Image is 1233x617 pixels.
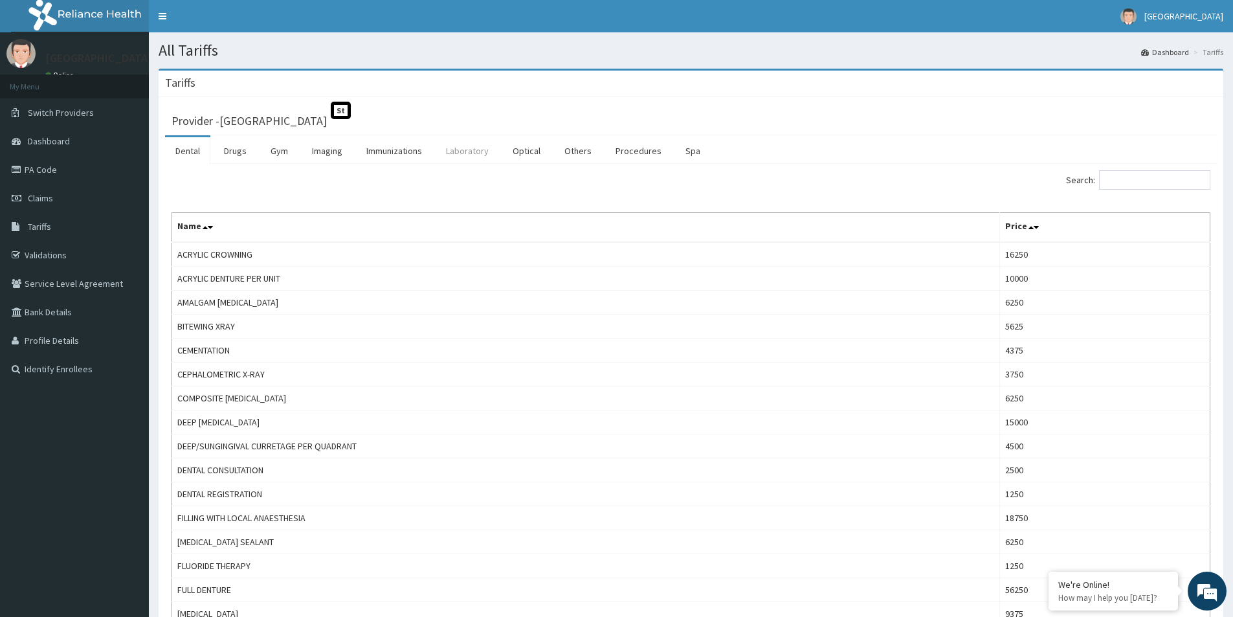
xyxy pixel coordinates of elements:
[1058,592,1168,603] p: How may I help you today?
[172,482,1000,506] td: DENTAL REGISTRATION
[28,135,70,147] span: Dashboard
[436,137,499,164] a: Laboratory
[675,137,711,164] a: Spa
[1000,530,1210,554] td: 6250
[172,363,1000,387] td: CEPHALOMETRIC X-RAY
[1000,213,1210,243] th: Price
[172,115,327,127] h3: Provider - [GEOGRAPHIC_DATA]
[28,221,51,232] span: Tariffs
[172,410,1000,434] td: DEEP [MEDICAL_DATA]
[172,339,1000,363] td: CEMENTATION
[1058,579,1168,590] div: We're Online!
[1000,315,1210,339] td: 5625
[1141,47,1189,58] a: Dashboard
[1000,482,1210,506] td: 1250
[1000,291,1210,315] td: 6250
[1099,170,1210,190] input: Search:
[260,137,298,164] a: Gym
[28,192,53,204] span: Claims
[6,39,36,68] img: User Image
[554,137,602,164] a: Others
[45,52,152,64] p: [GEOGRAPHIC_DATA]
[165,77,195,89] h3: Tariffs
[45,71,76,80] a: Online
[1000,363,1210,387] td: 3750
[1000,339,1210,363] td: 4375
[1066,170,1210,190] label: Search:
[1000,434,1210,458] td: 4500
[172,554,1000,578] td: FLUORIDE THERAPY
[1190,47,1223,58] li: Tariffs
[172,506,1000,530] td: FILLING WITH LOCAL ANAESTHESIA
[1000,387,1210,410] td: 6250
[165,137,210,164] a: Dental
[605,137,672,164] a: Procedures
[302,137,353,164] a: Imaging
[172,213,1000,243] th: Name
[1000,410,1210,434] td: 15000
[1144,10,1223,22] span: [GEOGRAPHIC_DATA]
[172,458,1000,482] td: DENTAL CONSULTATION
[172,434,1000,458] td: DEEP/SUNGINGIVAL CURRETAGE PER QUADRANT
[356,137,432,164] a: Immunizations
[1120,8,1137,25] img: User Image
[1000,242,1210,267] td: 16250
[214,137,257,164] a: Drugs
[172,315,1000,339] td: BITEWING XRAY
[172,242,1000,267] td: ACRYLIC CROWNING
[502,137,551,164] a: Optical
[172,387,1000,410] td: COMPOSITE [MEDICAL_DATA]
[1000,506,1210,530] td: 18750
[331,102,351,119] span: St
[28,107,94,118] span: Switch Providers
[172,530,1000,554] td: [MEDICAL_DATA] SEALANT
[172,291,1000,315] td: AMALGAM [MEDICAL_DATA]
[1000,554,1210,578] td: 1250
[1000,458,1210,482] td: 2500
[172,578,1000,602] td: FULL DENTURE
[1000,578,1210,602] td: 56250
[159,42,1223,59] h1: All Tariffs
[172,267,1000,291] td: ACRYLIC DENTURE PER UNIT
[1000,267,1210,291] td: 10000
